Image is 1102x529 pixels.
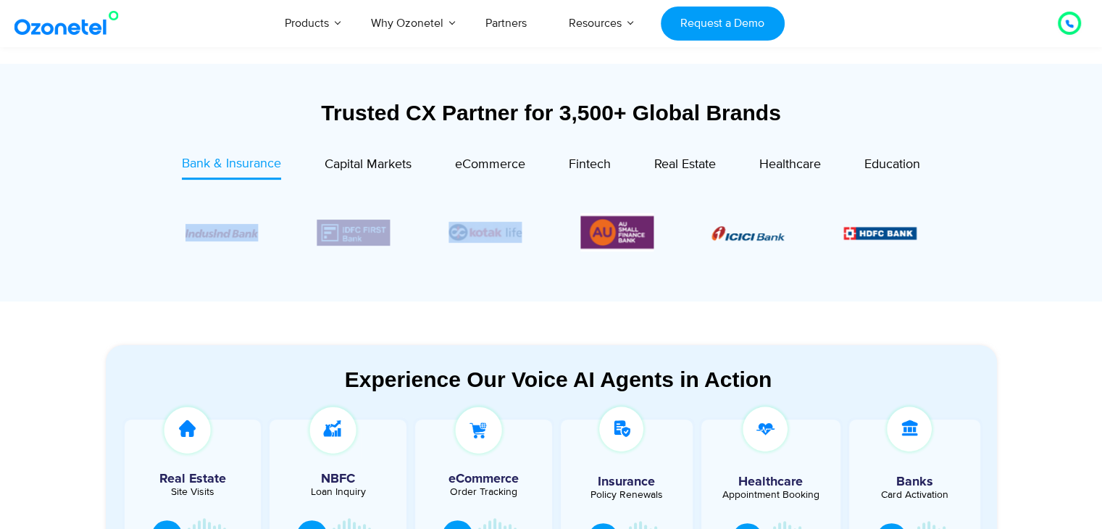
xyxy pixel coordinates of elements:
div: Loan Inquiry [277,487,399,497]
a: Request a Demo [661,7,785,41]
div: Order Tracking [422,487,545,497]
div: Experience Our Voice AI Agents in Action [120,367,997,392]
img: Picture8.png [712,226,785,241]
span: Healthcare [759,157,821,172]
img: Picture10.png [185,229,258,238]
img: Picture9.png [844,227,917,239]
h5: Real Estate [132,472,254,486]
a: Real Estate [654,154,716,179]
span: Education [864,157,920,172]
div: Card Activation [856,490,974,500]
div: Policy Renewals [568,490,685,500]
a: Capital Markets [325,154,412,179]
h5: Healthcare [712,475,830,488]
span: Fintech [569,157,611,172]
span: Real Estate [654,157,716,172]
div: Image Carousel [185,213,917,251]
div: 3 / 6 [185,224,258,241]
span: eCommerce [455,157,525,172]
div: Trusted CX Partner for 3,500+ Global Brands [106,100,997,125]
img: Picture12.png [317,220,390,246]
div: 6 / 6 [580,213,654,251]
div: 1 / 6 [712,224,785,241]
h5: Insurance [568,475,685,488]
img: Picture13.png [580,213,654,251]
h5: NBFC [277,472,399,486]
a: Education [864,154,920,179]
a: Fintech [569,154,611,179]
a: eCommerce [455,154,525,179]
span: Capital Markets [325,157,412,172]
img: Picture26.jpg [448,222,522,243]
span: Bank & Insurance [182,156,281,172]
div: 5 / 6 [448,222,522,243]
a: Healthcare [759,154,821,179]
div: Site Visits [132,487,254,497]
div: 4 / 6 [317,220,390,246]
h5: eCommerce [422,472,545,486]
div: 2 / 6 [844,224,917,241]
a: Bank & Insurance [182,154,281,180]
div: Appointment Booking [712,490,830,500]
h5: Banks [856,475,974,488]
